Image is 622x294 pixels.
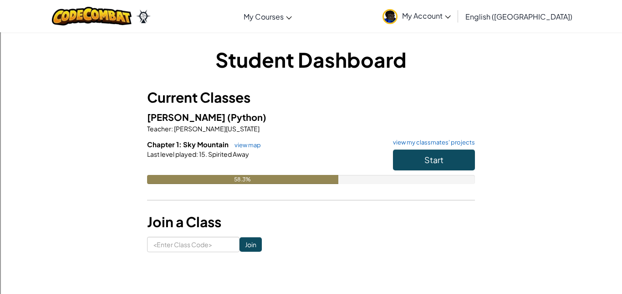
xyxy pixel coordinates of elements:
[244,12,284,21] span: My Courses
[239,4,296,29] a: My Courses
[402,11,451,20] span: My Account
[461,4,577,29] a: English ([GEOGRAPHIC_DATA])
[465,12,572,21] span: English ([GEOGRAPHIC_DATA])
[52,7,132,25] img: CodeCombat logo
[378,2,455,30] a: My Account
[136,10,151,23] img: Ozaria
[382,9,398,24] img: avatar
